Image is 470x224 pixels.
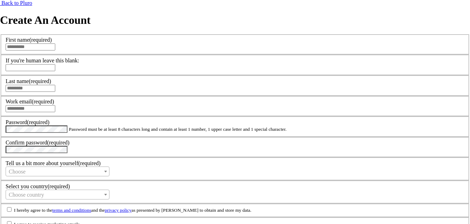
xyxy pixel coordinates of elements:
[6,140,70,145] label: Confirm password
[32,99,54,104] span: (required)
[29,37,52,43] span: (required)
[6,37,52,43] label: First name
[6,57,79,63] label: If you're human leave this blank:
[6,99,54,104] label: Work email
[29,78,51,84] span: (required)
[52,208,91,213] a: terms and conditions
[78,160,101,166] span: (required)
[6,160,101,166] label: Tell us a bit more about yourself
[6,119,49,125] label: Password
[27,119,49,125] span: (required)
[9,192,44,198] span: Choose country
[14,208,251,213] small: I hereby agree to the and the as presented by [PERSON_NAME] to obtain and store my data.
[6,78,51,84] label: Last name
[48,183,70,189] span: (required)
[69,127,286,132] small: Password must be at least 8 characters long and contain at least 1 number, 1 upper case letter an...
[7,207,12,212] input: I hereby agree to theterms and conditionsand theprivacy policyas presented by [PERSON_NAME] to ob...
[105,208,131,213] a: privacy policy
[47,140,70,145] span: (required)
[6,183,70,189] label: Select you country
[9,169,26,175] span: Choose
